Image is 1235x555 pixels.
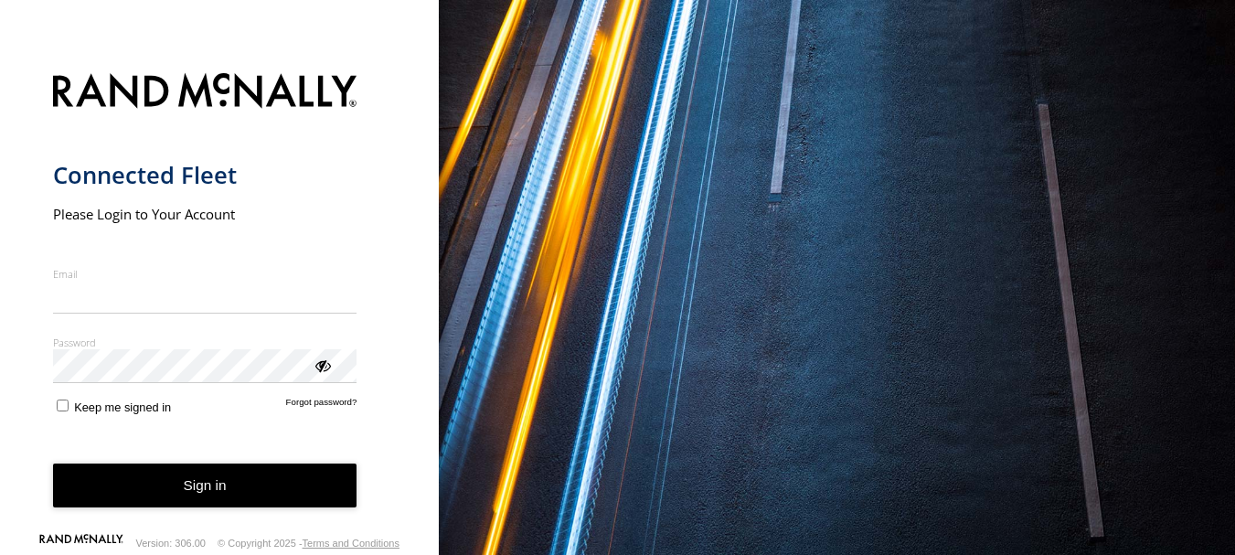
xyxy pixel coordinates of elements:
[53,267,357,281] label: Email
[53,62,387,538] form: main
[303,538,399,549] a: Terms and Conditions
[136,538,206,549] div: Version: 306.00
[53,464,357,508] button: Sign in
[286,397,357,414] a: Forgot password?
[313,356,331,374] div: ViewPassword
[57,400,69,411] input: Keep me signed in
[53,160,357,190] h1: Connected Fleet
[53,336,357,349] label: Password
[74,400,171,414] span: Keep me signed in
[218,538,399,549] div: © Copyright 2025 -
[53,205,357,223] h2: Please Login to Your Account
[39,534,123,552] a: Visit our Website
[53,69,357,116] img: Rand McNally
